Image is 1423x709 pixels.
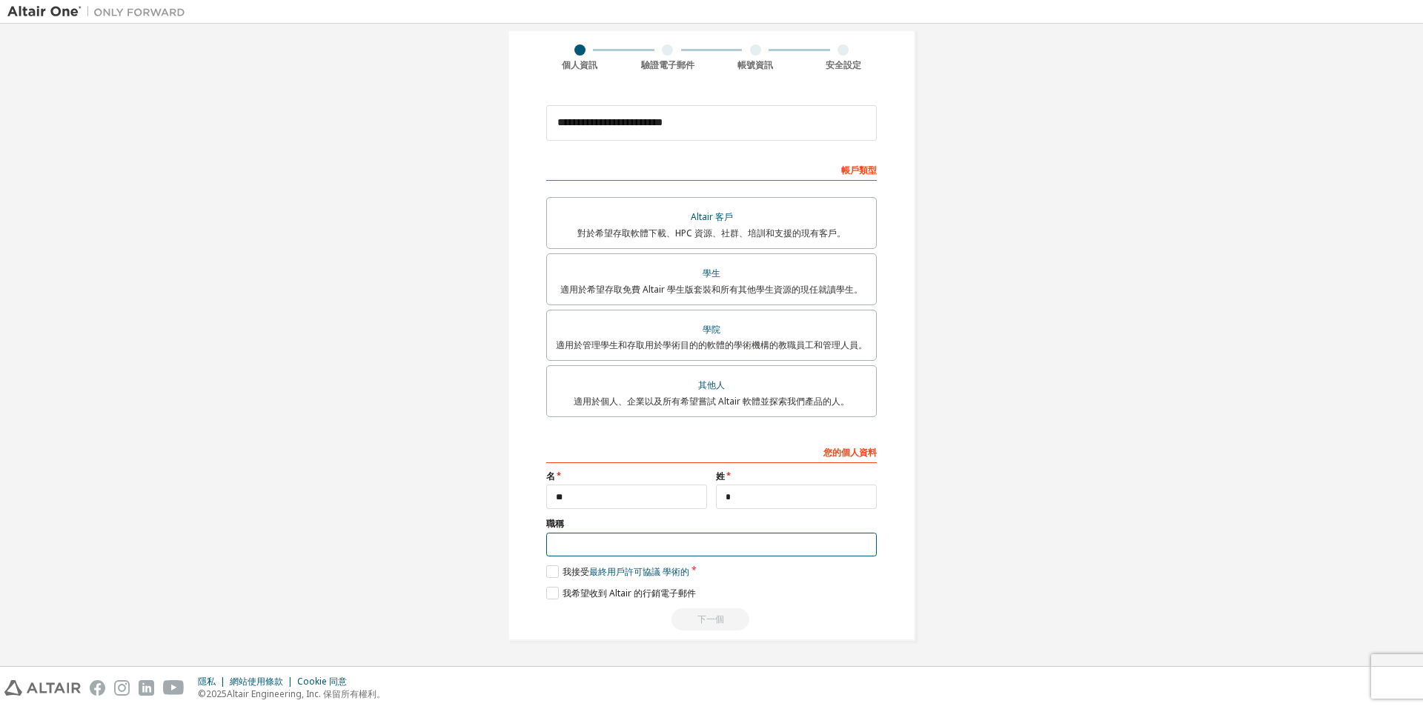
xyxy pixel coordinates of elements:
[716,470,725,482] font: 姓
[703,323,720,336] font: 學院
[691,210,733,223] font: Altair 客戶
[641,59,694,71] font: 驗證電子郵件
[198,675,216,688] font: 隱私
[698,379,725,391] font: 其他人
[841,164,877,176] font: 帳戶類型
[227,688,385,700] font: Altair Engineering, Inc. 保留所有權利。
[574,395,849,407] font: 適用於個人、企業以及所有希望嘗試 Altair 軟體並探索我們產品的人。
[546,608,877,630] div: Read and acccept EULA to continue
[826,59,861,71] font: 安全設定
[206,688,227,700] font: 2025
[546,470,555,482] font: 名
[589,565,660,578] font: 最終用戶許可協議
[297,675,347,688] font: Cookie 同意
[556,339,867,351] font: 適用於管理學生和存取用於學術目的的軟體的學術機構的教職員工和管理人員。
[198,688,206,700] font: ©
[230,675,283,688] font: 網站使用條款
[823,446,877,459] font: 您的個人資料
[577,227,846,239] font: 對於希望存取軟體下載、HPC 資源、社群、培訓和支援的現有客戶。
[737,59,773,71] font: 帳號資訊
[114,680,130,696] img: instagram.svg
[7,4,193,19] img: 牽牛星一號
[663,565,689,578] font: 學術的
[560,283,863,296] font: 適用於希望存取免費 Altair 學生版套裝和所有其他學生資源的現任就讀學生。
[563,565,589,578] font: 我接受
[139,680,154,696] img: linkedin.svg
[546,517,564,530] font: 職稱
[4,680,81,696] img: altair_logo.svg
[90,680,105,696] img: facebook.svg
[163,680,185,696] img: youtube.svg
[563,587,696,599] font: 我希望收到 Altair 的行銷電子郵件
[562,59,597,71] font: 個人資訊
[703,267,720,279] font: 學生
